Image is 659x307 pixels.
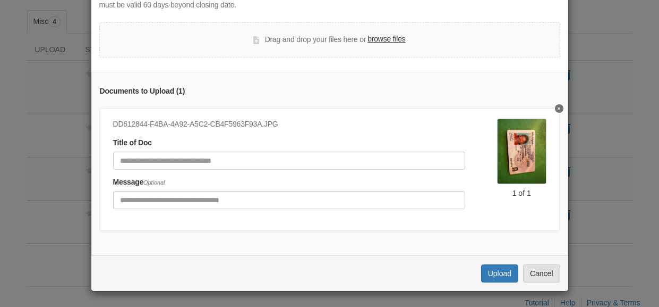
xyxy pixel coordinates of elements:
[143,179,165,186] span: Optional
[100,86,560,97] div: Documents to Upload ( 1 )
[497,188,546,198] div: 1 of 1
[367,34,405,45] label: browse files
[481,264,518,283] button: Upload
[113,152,465,170] input: Document Title
[497,119,546,184] img: DD612844-F4BA-4A92-A5C2-CB4F5963F93A.JPG
[523,264,560,283] button: Cancel
[555,104,563,113] button: Delete undefined
[253,34,405,46] div: Drag and drop your files here or
[113,137,152,149] label: Title of Doc
[113,119,465,130] div: DD612844-F4BA-4A92-A5C2-CB4F5963F93A.JPG
[113,191,465,209] input: Include any comments on this document
[113,177,165,188] label: Message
